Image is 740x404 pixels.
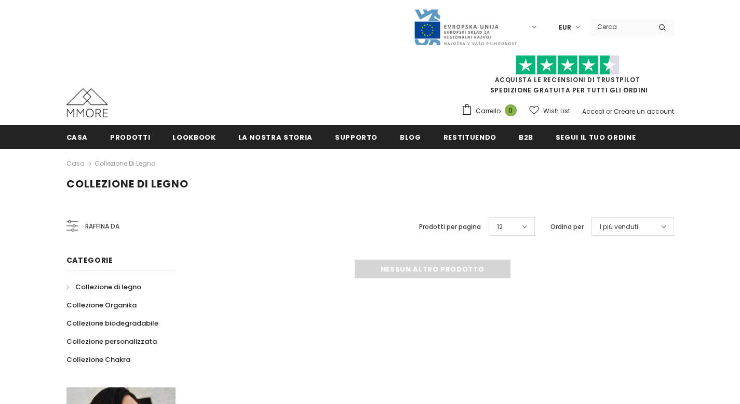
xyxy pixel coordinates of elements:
[519,132,533,142] span: B2B
[110,132,150,142] span: Prodotti
[66,336,157,346] span: Collezione personalizzata
[66,88,108,117] img: Casi MMORE
[495,75,640,84] a: Acquista le recensioni di TrustPilot
[556,125,636,149] a: Segui il tuo ordine
[66,332,157,351] a: Collezione personalizzata
[497,222,503,232] span: 12
[238,125,313,149] a: La nostra storia
[591,19,651,34] input: Search Site
[66,314,158,332] a: Collezione biodegradabile
[543,106,570,116] span: Wish List
[110,125,150,149] a: Prodotti
[559,22,571,33] span: EUR
[529,102,570,120] a: Wish List
[505,104,517,116] span: 0
[400,132,421,142] span: Blog
[519,125,533,149] a: B2B
[413,8,517,46] img: Javni Razpis
[66,132,88,142] span: Casa
[461,103,522,119] a: Carrello 0
[238,132,313,142] span: La nostra storia
[556,132,636,142] span: Segui il tuo ordine
[516,55,620,75] img: Fidati di Pilot Stars
[66,177,189,191] span: Collezione di legno
[95,159,155,168] a: Collezione di legno
[419,222,481,232] label: Prodotti per pagina
[443,132,496,142] span: Restituendo
[413,22,517,31] a: Javni Razpis
[606,107,612,116] span: or
[335,132,378,142] span: supporto
[400,125,421,149] a: Blog
[66,300,137,310] span: Collezione Organika
[66,318,158,328] span: Collezione biodegradabile
[443,125,496,149] a: Restituendo
[172,125,216,149] a: Lookbook
[66,296,137,314] a: Collezione Organika
[476,106,501,116] span: Carrello
[75,282,141,292] span: Collezione di legno
[85,221,119,232] span: Raffina da
[66,278,141,296] a: Collezione di legno
[66,255,113,265] span: Categorie
[66,351,130,369] a: Collezione Chakra
[66,355,130,365] span: Collezione Chakra
[172,132,216,142] span: Lookbook
[600,222,638,232] span: I più venduti
[66,157,85,170] a: Casa
[550,222,584,232] label: Ordina per
[335,125,378,149] a: supporto
[614,107,674,116] a: Creare un account
[461,60,674,95] span: SPEDIZIONE GRATUITA PER TUTTI GLI ORDINI
[582,107,604,116] a: Accedi
[66,125,88,149] a: Casa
